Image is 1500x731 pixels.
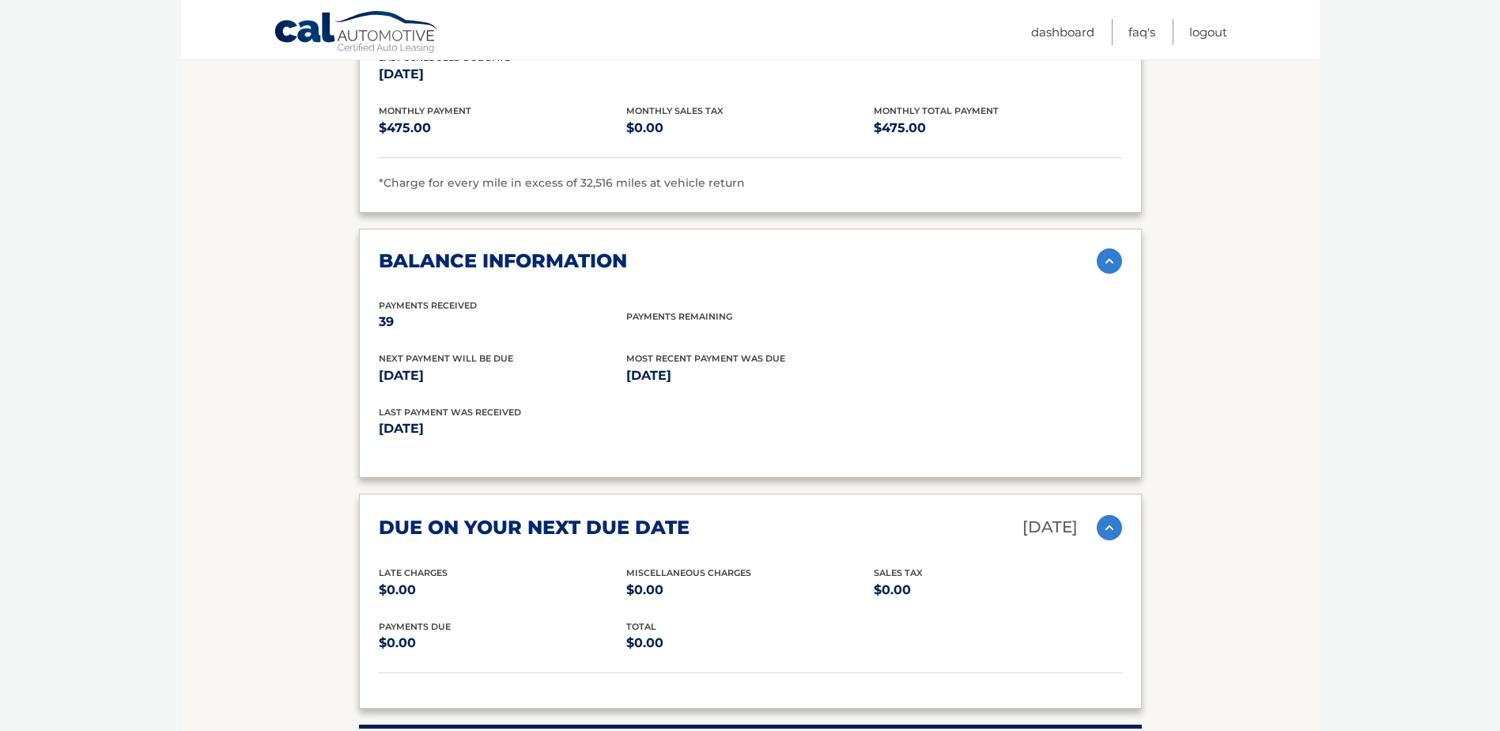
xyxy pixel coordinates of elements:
p: $475.00 [874,117,1121,139]
span: Sales Tax [874,567,923,578]
p: [DATE] [1022,513,1078,541]
p: [DATE] [379,365,626,387]
span: Last Payment was received [379,407,521,418]
a: FAQ's [1128,19,1155,45]
img: accordion-active.svg [1097,248,1122,274]
p: [DATE] [379,418,750,440]
span: Most Recent Payment Was Due [626,353,785,364]
span: Payments Received [379,300,477,311]
span: Payments Due [379,621,451,632]
img: accordion-active.svg [1097,515,1122,540]
p: $0.00 [379,632,626,654]
span: Late Charges [379,567,448,578]
p: $475.00 [379,117,626,139]
span: Monthly Payment [379,105,471,116]
span: Monthly Sales Tax [626,105,724,116]
h2: due on your next due date [379,516,690,540]
span: Last Scheduled Due Date [379,52,510,63]
p: $0.00 [626,632,874,654]
p: $0.00 [626,117,874,139]
span: Payments Remaining [626,311,732,322]
a: Logout [1189,19,1227,45]
a: Cal Automotive [274,10,440,56]
span: Monthly Total Payment [874,105,999,116]
span: Next Payment will be due [379,353,513,364]
span: total [626,621,656,632]
p: [DATE] [626,365,874,387]
p: $0.00 [626,579,874,601]
p: $0.00 [379,579,626,601]
p: 39 [379,311,626,333]
span: Miscellaneous Charges [626,567,751,578]
h2: balance information [379,249,627,273]
p: [DATE] [379,63,626,85]
a: Dashboard [1031,19,1094,45]
span: *Charge for every mile in excess of 32,516 miles at vehicle return [379,176,745,190]
p: $0.00 [874,579,1121,601]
